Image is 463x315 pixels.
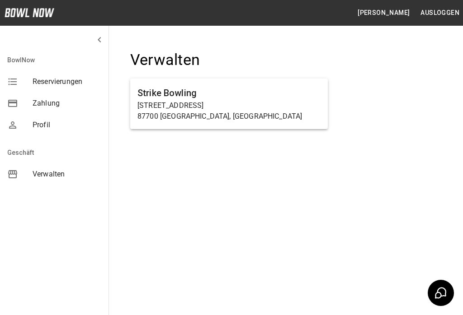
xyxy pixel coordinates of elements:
[33,120,101,130] span: Profil
[137,100,321,111] p: [STREET_ADDRESS]
[5,8,54,17] img: logo
[417,5,463,21] button: Ausloggen
[33,169,101,180] span: Verwalten
[33,76,101,87] span: Reservierungen
[33,98,101,109] span: Zahlung
[137,86,321,100] h6: Strike Bowling
[130,51,328,69] h4: Verwalten
[354,5,413,21] button: [PERSON_NAME]
[137,111,321,122] p: 87700 [GEOGRAPHIC_DATA], [GEOGRAPHIC_DATA]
